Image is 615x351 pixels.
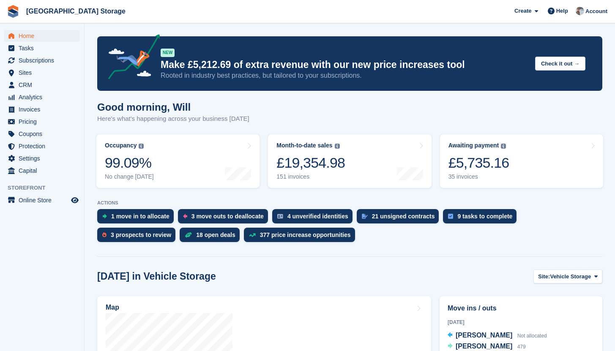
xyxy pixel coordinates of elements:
div: 377 price increase opportunities [260,231,351,238]
div: No change [DATE] [105,173,154,180]
span: Coupons [19,128,69,140]
div: £5,735.16 [448,154,509,171]
a: Month-to-date sales £19,354.98 151 invoices [268,134,431,188]
img: verify_identity-adf6edd0f0f0b5bbfe63781bf79b02c33cf7c696d77639b501bdc392416b5a36.svg [277,214,283,219]
span: Not allocated [517,333,547,339]
a: menu [4,67,80,79]
h1: Good morning, Will [97,101,249,113]
h2: Map [106,304,119,311]
a: menu [4,194,80,206]
p: Rooted in industry best practices, but tailored to your subscriptions. [161,71,528,80]
span: Tasks [19,42,69,54]
h2: [DATE] in Vehicle Storage [97,271,216,282]
span: Analytics [19,91,69,103]
div: NEW [161,49,175,57]
p: ACTIONS [97,200,602,206]
div: [DATE] [448,318,594,326]
p: Here's what's happening across your business [DATE] [97,114,249,124]
span: Home [19,30,69,42]
a: menu [4,165,80,177]
span: Invoices [19,103,69,115]
div: Occupancy [105,142,137,149]
img: prospect-51fa495bee0391a8d652442698ab0144808aea92771e9ea1ae160a38d050c398.svg [102,232,107,237]
span: Settings [19,152,69,164]
span: Pricing [19,116,69,128]
img: price_increase_opportunities-93ffe204e8149a01c8c9dc8f82e8f89637d9d84a8eef4429ea346261dce0b2c0.svg [249,233,256,237]
img: icon-info-grey-7440780725fd019a000dd9b08b2336e03edf1995a4989e88bcd33f0948082b44.svg [335,144,340,149]
a: menu [4,152,80,164]
a: menu [4,54,80,66]
span: Create [514,7,531,15]
img: task-75834270c22a3079a89374b754ae025e5fb1db73e45f91037f5363f120a921f8.svg [448,214,453,219]
span: Storefront [8,184,84,192]
div: Month-to-date sales [276,142,332,149]
a: 377 price increase opportunities [244,228,359,246]
a: 3 prospects to review [97,228,180,246]
a: menu [4,140,80,152]
div: 3 prospects to review [111,231,171,238]
span: Protection [19,140,69,152]
a: Preview store [70,195,80,205]
span: [PERSON_NAME] [456,343,512,350]
a: menu [4,116,80,128]
a: Awaiting payment £5,735.16 35 invoices [440,134,603,188]
a: 21 unsigned contracts [357,209,443,228]
span: Account [585,7,607,16]
a: 9 tasks to complete [443,209,521,228]
img: icon-info-grey-7440780725fd019a000dd9b08b2336e03edf1995a4989e88bcd33f0948082b44.svg [139,144,144,149]
img: Will Strivens [576,7,584,15]
a: [GEOGRAPHIC_DATA] Storage [23,4,129,18]
span: Help [556,7,568,15]
span: [PERSON_NAME] [456,332,512,339]
img: stora-icon-8386f47178a22dfd0bd8f6a31ec36ba5ce8667c1dd55bd0f319d3a0aa187defe.svg [7,5,19,18]
a: 3 move outs to deallocate [178,209,272,228]
a: 1 move in to allocate [97,209,178,228]
div: 35 invoices [448,173,509,180]
div: 151 invoices [276,173,345,180]
img: deal-1b604bf984904fb50ccaf53a9ad4b4a5d6e5aea283cecdc64d6e3604feb123c2.svg [185,232,192,238]
span: Vehicle Storage [550,272,591,281]
div: 3 move outs to deallocate [191,213,264,220]
img: icon-info-grey-7440780725fd019a000dd9b08b2336e03edf1995a4989e88bcd33f0948082b44.svg [501,144,506,149]
a: menu [4,91,80,103]
a: menu [4,103,80,115]
a: 4 unverified identities [272,209,357,228]
div: Awaiting payment [448,142,499,149]
div: £19,354.98 [276,154,345,171]
span: Subscriptions [19,54,69,66]
h2: Move ins / outs [448,303,594,313]
a: 18 open deals [180,228,244,246]
a: [PERSON_NAME] Not allocated [448,330,547,341]
button: Site: Vehicle Storage [533,269,602,283]
div: 1 move in to allocate [111,213,169,220]
a: Occupancy 99.09% No change [DATE] [96,134,260,188]
span: Site: [538,272,550,281]
span: Capital [19,165,69,177]
div: 18 open deals [196,231,235,238]
span: Online Store [19,194,69,206]
img: move_outs_to_deallocate_icon-f764333ba52eb49d3ac5e1228854f67142a1ed5810a6f6cc68b1a99e826820c5.svg [183,214,187,219]
img: contract_signature_icon-13c848040528278c33f63329250d36e43548de30e8caae1d1a13099fd9432cc5.svg [362,214,368,219]
a: menu [4,128,80,140]
div: 9 tasks to complete [457,213,512,220]
img: price-adjustments-announcement-icon-8257ccfd72463d97f412b2fc003d46551f7dbcb40ab6d574587a9cd5c0d94... [101,34,160,82]
span: Sites [19,67,69,79]
span: CRM [19,79,69,91]
div: 99.09% [105,154,154,171]
a: menu [4,30,80,42]
a: menu [4,79,80,91]
div: 21 unsigned contracts [372,213,435,220]
img: move_ins_to_allocate_icon-fdf77a2bb77ea45bf5b3d319d69a93e2d87916cf1d5bf7949dd705db3b84f3ca.svg [102,214,107,219]
span: 479 [517,344,526,350]
p: Make £5,212.69 of extra revenue with our new price increases tool [161,59,528,71]
a: menu [4,42,80,54]
button: Check it out → [535,57,585,71]
div: 4 unverified identities [287,213,348,220]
